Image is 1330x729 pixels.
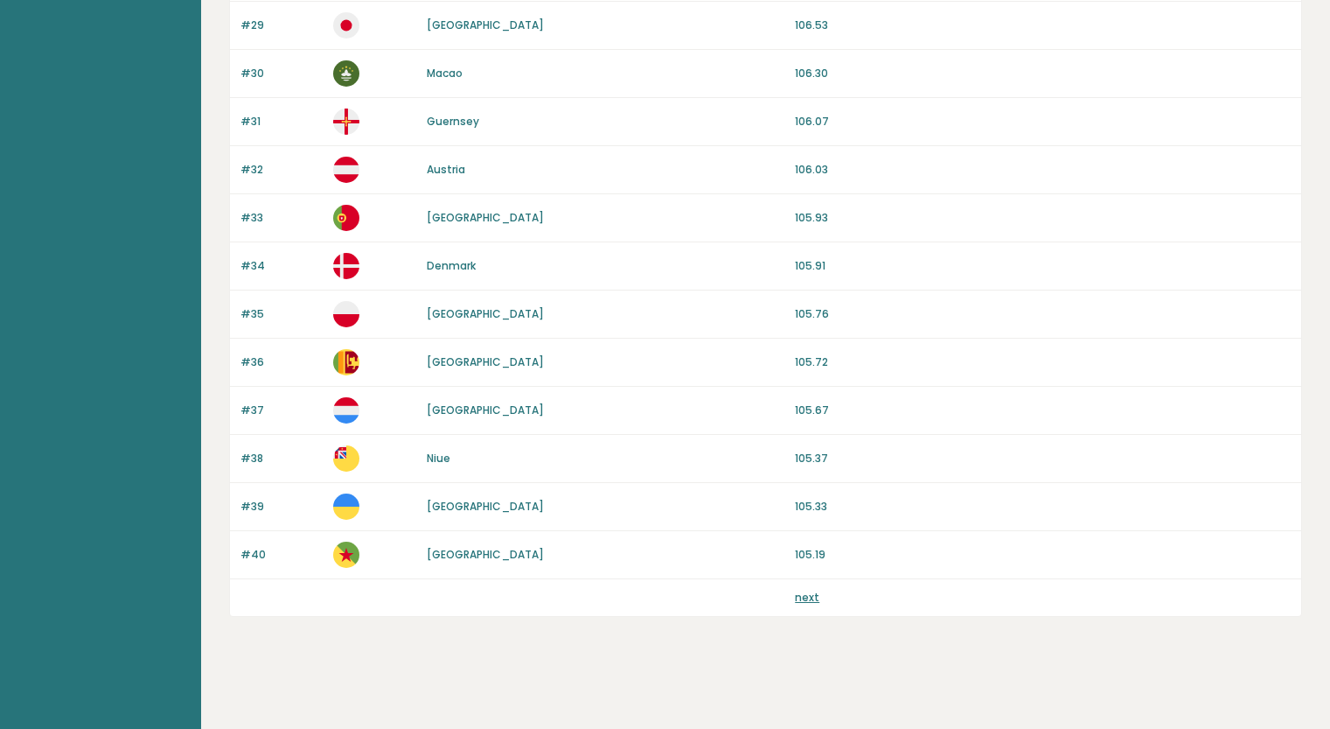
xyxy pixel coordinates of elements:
[427,451,450,466] a: Niue
[427,18,544,32] a: [GEOGRAPHIC_DATA]
[427,66,463,81] a: Macao
[240,499,323,515] p: #39
[333,301,359,327] img: pl.svg
[333,494,359,520] img: ua.svg
[240,258,323,274] p: #34
[795,162,1291,178] p: 106.03
[240,210,323,226] p: #33
[333,109,359,135] img: gg.svg
[427,210,544,225] a: [GEOGRAPHIC_DATA]
[795,306,1291,322] p: 105.76
[240,547,323,563] p: #40
[795,258,1291,274] p: 105.91
[427,403,544,417] a: [GEOGRAPHIC_DATA]
[795,403,1291,418] p: 105.67
[427,162,465,177] a: Austria
[240,306,323,322] p: #35
[240,66,323,81] p: #30
[427,114,479,129] a: Guernsey
[333,397,359,424] img: lu.svg
[333,205,359,231] img: pt.svg
[795,210,1291,226] p: 105.93
[240,451,323,466] p: #38
[333,60,359,87] img: mo.svg
[427,306,544,321] a: [GEOGRAPHIC_DATA]
[240,18,323,33] p: #29
[333,253,359,279] img: dk.svg
[795,66,1291,81] p: 106.30
[427,354,544,369] a: [GEOGRAPHIC_DATA]
[333,542,359,568] img: gf.svg
[240,403,323,418] p: #37
[240,114,323,130] p: #31
[333,157,359,183] img: at.svg
[795,114,1291,130] p: 106.07
[333,445,359,472] img: nu.svg
[333,349,359,375] img: lk.svg
[795,590,819,605] a: next
[427,258,476,273] a: Denmark
[795,547,1291,563] p: 105.19
[427,547,544,562] a: [GEOGRAPHIC_DATA]
[795,499,1291,515] p: 105.33
[333,12,359,39] img: jp.svg
[795,354,1291,370] p: 105.72
[427,499,544,514] a: [GEOGRAPHIC_DATA]
[795,18,1291,33] p: 106.53
[240,354,323,370] p: #36
[240,162,323,178] p: #32
[795,451,1291,466] p: 105.37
